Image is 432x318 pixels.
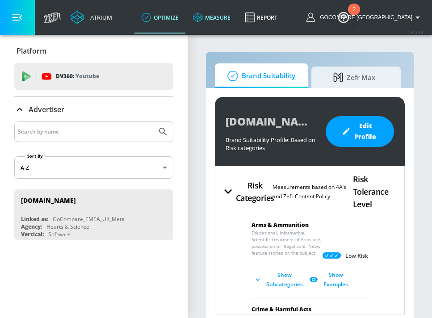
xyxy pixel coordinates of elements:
[134,1,186,33] a: optimize
[353,173,398,210] h4: Risk Tolerance Level
[75,71,99,81] p: Youtube
[331,4,356,29] button: Open Resource Center, 2 new notifications
[316,14,412,21] span: login as: gocompare_emea_uk_all@zefr.com
[252,268,307,292] button: Show Subcategories
[14,97,173,122] div: Advertiser
[252,230,323,256] span: Educational, Informative, Scientific treatment of Arms use, possession or illegal sale. News feat...
[87,13,112,21] div: Atrium
[21,223,42,230] div: Agency:
[21,230,44,238] div: Vertical:
[352,9,356,21] div: 2
[326,116,394,147] button: Edit Profile
[320,67,388,88] span: Zefr Max
[21,196,76,205] div: [DOMAIN_NAME]
[14,63,173,90] div: DV360: Youtube
[14,121,173,244] div: Advertiser
[21,215,48,223] div: Linked as:
[14,38,173,63] div: Platform
[14,189,173,240] div: [DOMAIN_NAME]Linked as:GoCompare_EMEA_UK_MetaAgency:Hearts & ScienceVertical:Software
[222,176,273,207] button: Risk Categories
[71,11,112,24] a: Atrium
[306,12,423,23] button: GoCompare [GEOGRAPHIC_DATA]
[252,305,311,313] span: Crime & Harmful Acts
[307,268,354,292] button: Show Examples
[252,221,309,229] span: Arms & Ammunition
[18,126,153,138] input: Search by name
[25,153,45,159] label: Sort By
[56,71,99,81] p: DV360:
[53,215,125,223] div: GoCompare_EMEA_UK_Meta
[344,121,376,142] span: Edit Profile
[14,186,173,244] nav: list of Advertiser
[345,252,368,259] p: Low Risk
[411,29,423,34] span: v 4.25.4
[236,179,274,204] h4: Risk Categories
[29,105,64,114] p: Advertiser
[226,131,317,152] div: Brand Suitability Profile: Based on Risk categories
[224,65,295,87] span: Brand Suitability
[46,223,89,230] div: Hearts & Science
[238,1,285,33] a: Report
[17,46,46,56] p: Platform
[48,230,71,238] div: Software
[14,156,173,179] div: A-Z
[273,182,353,201] p: Measurements based on 4A’s and Zefr Content Policy
[186,1,238,33] a: measure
